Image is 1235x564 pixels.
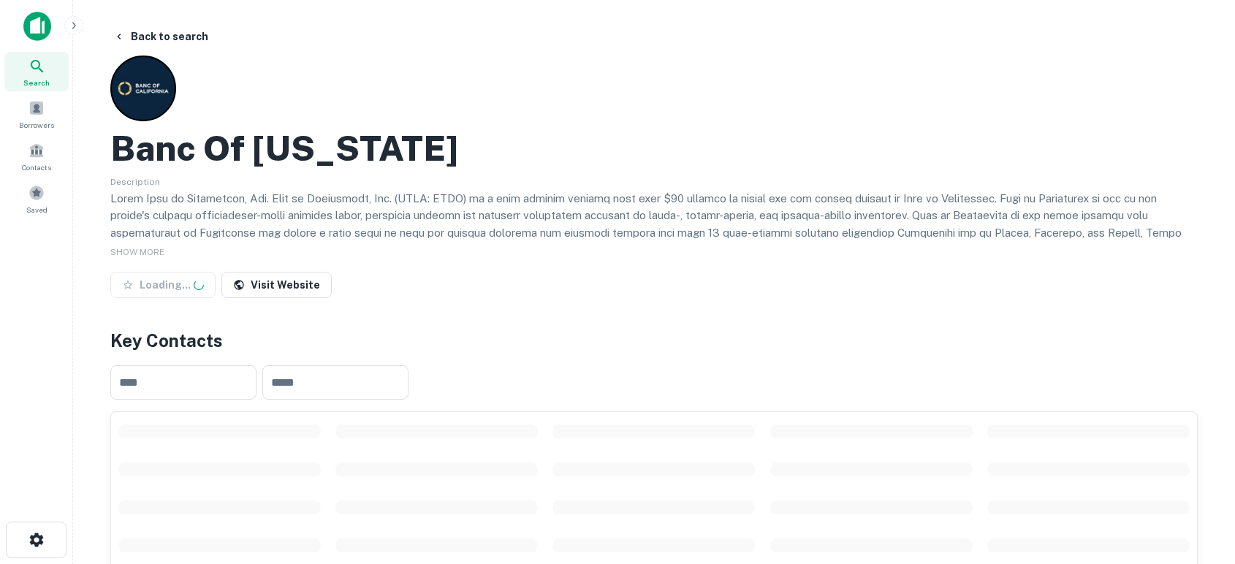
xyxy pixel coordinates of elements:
[4,52,69,91] a: Search
[4,179,69,218] a: Saved
[19,119,54,131] span: Borrowers
[26,204,47,216] span: Saved
[221,272,332,298] a: Visit Website
[110,177,160,187] span: Description
[110,247,164,257] span: SHOW MORE
[4,94,69,134] a: Borrowers
[110,190,1198,293] p: Lorem Ipsu do Sitametcon, Adi. Elit se Doeiusmodt, Inc. (UTLA: ETDO) ma a enim adminim veniamq no...
[110,327,1198,354] h4: Key Contacts
[22,161,51,173] span: Contacts
[1162,447,1235,517] iframe: Chat Widget
[4,137,69,176] a: Contacts
[23,77,50,88] span: Search
[107,23,214,50] button: Back to search
[23,12,51,41] img: capitalize-icon.png
[110,127,458,169] h2: Banc Of [US_STATE]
